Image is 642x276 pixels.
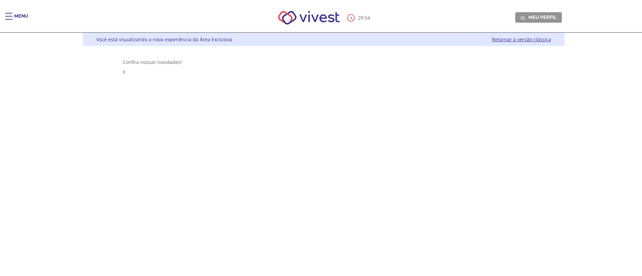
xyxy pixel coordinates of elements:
div: Vivest [78,33,565,276]
a: Retornar à versão clássica [492,36,551,43]
a: Meu perfil [515,12,562,22]
div: Confira nossas novidades! [123,59,524,65]
span: Meu perfil [528,14,556,20]
img: Vivest [270,3,347,32]
div: : [347,14,372,22]
div: Você está visualizando a nova experiência da Área Exclusiva [96,36,232,43]
span: X [123,69,125,75]
span: 29 [358,15,363,21]
img: Meu perfil [520,15,525,20]
span: 54 [365,15,370,21]
div: Menu [14,13,28,26]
